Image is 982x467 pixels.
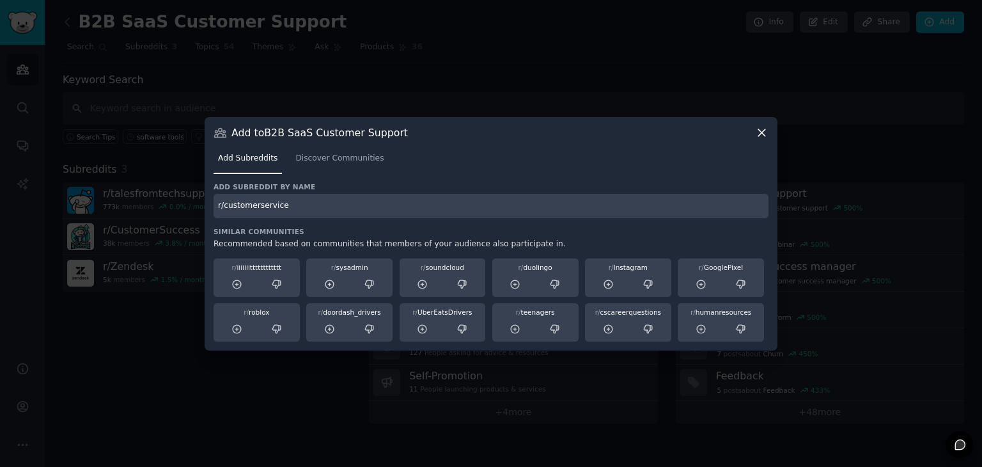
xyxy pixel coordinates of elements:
[404,263,481,272] div: soundcloud
[690,308,696,316] span: r/
[214,194,768,219] input: Enter subreddit name and press enter
[699,264,704,271] span: r/
[497,308,574,317] div: teenagers
[311,308,388,317] div: doordash_drivers
[214,182,768,191] h3: Add subreddit by name
[682,263,760,272] div: GooglePixel
[595,308,600,316] span: r/
[295,153,384,164] span: Discover Communities
[404,308,481,317] div: UberEatsDrivers
[231,126,408,139] h3: Add to B2B SaaS Customer Support
[318,308,323,316] span: r/
[516,308,521,316] span: r/
[518,264,524,271] span: r/
[214,239,768,250] div: Recommended based on communities that members of your audience also participate in.
[218,153,277,164] span: Add Subreddits
[244,308,249,316] span: r/
[497,263,574,272] div: duolingo
[609,264,614,271] span: r/
[412,308,417,316] span: r/
[291,148,388,175] a: Discover Communities
[331,264,336,271] span: r/
[214,148,282,175] a: Add Subreddits
[421,264,426,271] span: r/
[232,264,237,271] span: r/
[682,308,760,317] div: humanresources
[311,263,388,272] div: sysadmin
[589,308,667,317] div: cscareerquestions
[589,263,667,272] div: Instagram
[218,263,295,272] div: iiiiiiitttttttttttt
[214,227,768,236] h3: Similar Communities
[218,308,295,317] div: roblox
